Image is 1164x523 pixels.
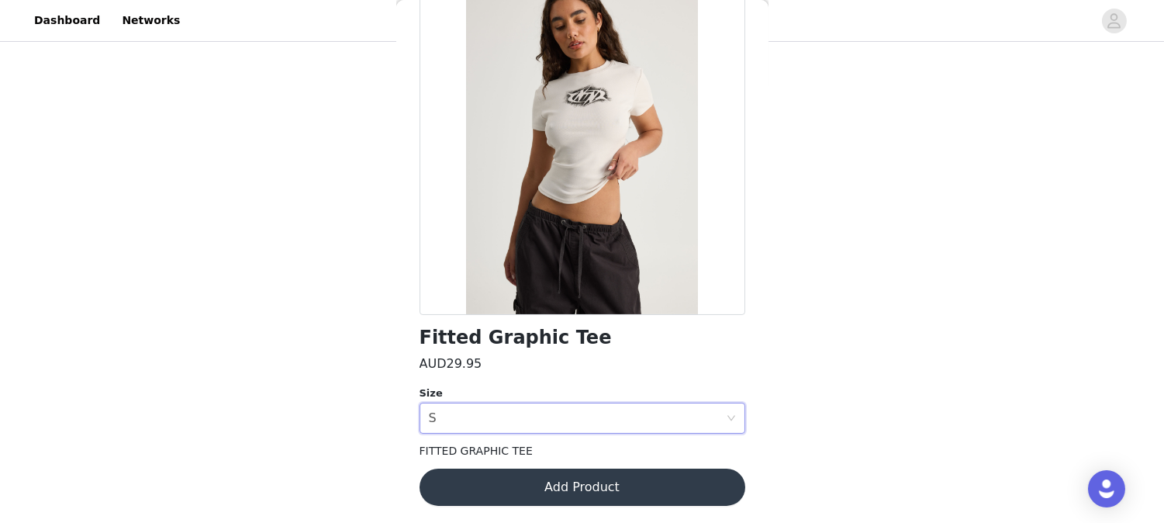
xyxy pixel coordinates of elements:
div: S [429,404,437,433]
h3: AUD29.95 [420,355,482,373]
button: Add Product [420,469,745,506]
div: Size [420,386,745,401]
div: avatar [1107,9,1121,33]
h1: Fitted Graphic Tee [420,327,612,348]
div: Open Intercom Messenger [1088,470,1125,507]
span: FITTED GRAPHIC TEE [420,445,533,457]
a: Dashboard [25,3,109,38]
a: Networks [112,3,189,38]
